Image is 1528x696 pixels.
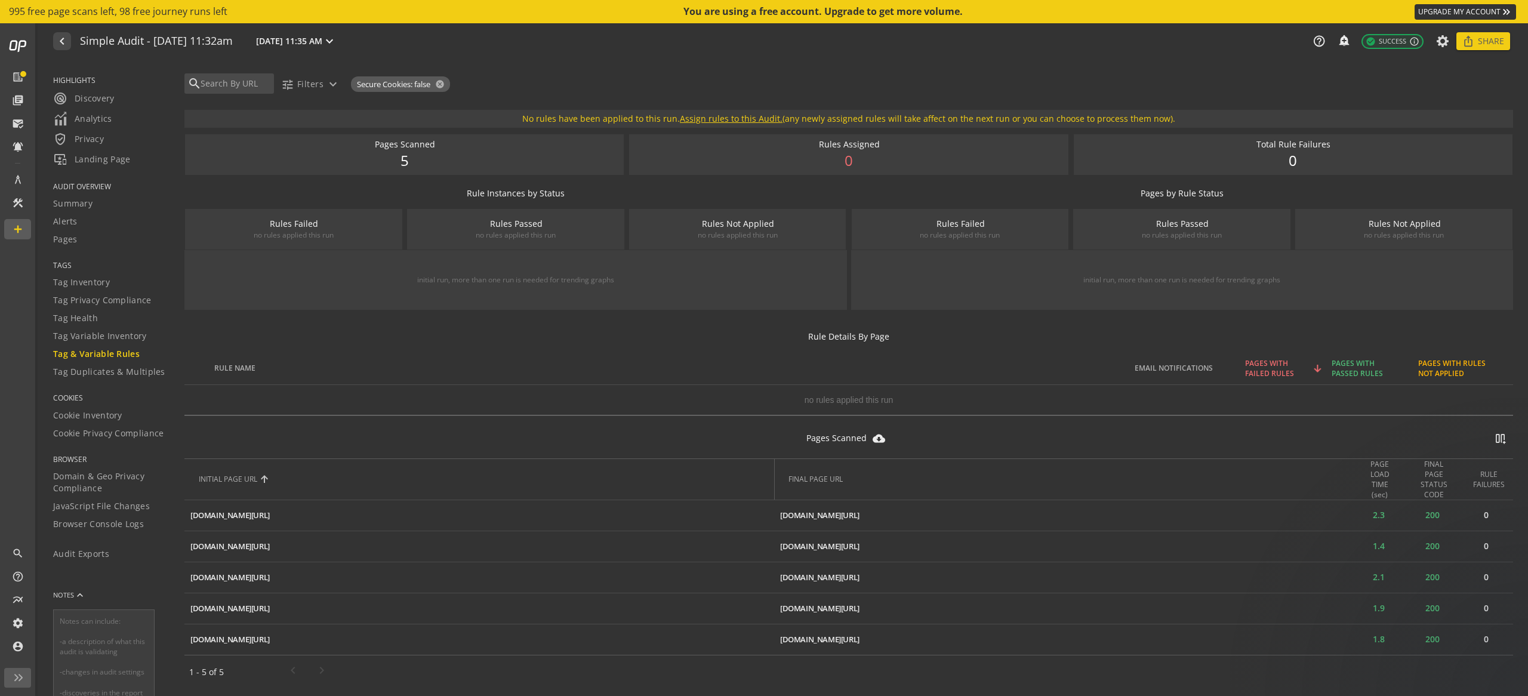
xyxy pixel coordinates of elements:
span: Summary [53,198,93,210]
span: FINAL PAGE URL [788,474,843,484]
span: PAGES WITH FAILED RULES [1245,358,1311,378]
div: Rules Failed [203,218,384,230]
div: [DOMAIN_NAME][URL] [780,634,860,645]
span: RULE NAME [214,363,255,373]
span: EMAIL NOTIFICATIONS [1135,363,1213,373]
iframe: Intercom notifications message [1277,520,1516,645]
span: TAGS [53,260,170,270]
div: Rules Failed [870,218,1051,230]
span: Pages by Rule Status [1141,187,1224,199]
span: Audit Exports [53,548,109,560]
div: INITIAL PAGE URL [199,474,765,484]
a: UPGRADE MY ACCOUNT [1415,4,1516,20]
span: no rules applied this run [254,230,334,240]
mat-icon: important_devices [53,152,67,167]
span: HIGHLIGHTS [53,75,170,85]
a: Assign rules to this Audit. [680,113,783,124]
span: 2.3 [1373,509,1385,521]
mat-icon: check_circle [1366,36,1376,47]
mat-icon: list_alt [12,71,24,83]
mat-icon: search [187,76,199,91]
button: Share [1456,32,1510,50]
mat-chip-listbox: Currently applied filters [349,74,452,94]
span: 0 [1484,509,1489,521]
span: no rules applied this run [805,394,894,406]
span: Landing Page [53,152,131,167]
div: Rules Not Applied [1313,218,1495,230]
span: Pages [53,233,78,245]
span: no rules applied this run [1364,230,1444,240]
div: [DOMAIN_NAME][URL] [780,603,860,614]
span: 0 [845,150,853,171]
span: PAGES WITH RULES NOT APPLIED [1418,358,1490,378]
span: no rules applied this run [698,230,778,240]
div: PAGES WITH PASSED RULES [1332,358,1406,378]
span: [DATE] 11:35 AM [256,35,322,47]
mat-icon: add [12,223,24,235]
span: PAGE LOAD TIME (sec) [1366,459,1394,500]
p: initial run, more than one run is needed for trending graphs [851,250,1514,310]
div: [DOMAIN_NAME][URL] [780,510,860,521]
div: Rules Not Applied [647,218,828,230]
span: Tag Health [53,312,98,324]
div: [DOMAIN_NAME][URL] [190,572,270,583]
span: Rule Instances by Status [467,187,565,199]
div: [DOMAIN_NAME][URL] [190,634,270,645]
span: Filters [297,73,324,95]
div: You are using a free account. Upgrade to get more volume. [683,5,964,19]
span: Secure Cookies: false [357,79,430,90]
div: FINAL PAGE STATUS CODE [1420,459,1453,500]
span: RULE FAILURES [1473,469,1505,489]
span: AUDIT OVERVIEW [53,181,170,192]
mat-icon: search [12,547,24,559]
div: Rules Passed [425,218,606,230]
div: 1 - 5 of 5 [189,666,279,678]
mat-icon: account_circle [12,640,24,652]
div: Rules Assigned [647,138,1050,150]
span: 0 [1289,150,1297,171]
span: Discovery [53,91,115,106]
span: 995 free page scans left, 98 free journey runs left [9,5,227,19]
span: Tag & Variable Rules [53,348,140,360]
mat-icon: library_books [12,94,24,106]
button: Next page [307,658,336,686]
mat-icon: expand_more [322,34,337,48]
span: Cookie Privacy Compliance [53,427,164,439]
mat-icon: tune [281,78,294,91]
div: Pages Scanned [203,138,606,150]
button: Filters [276,73,345,95]
span: 200 [1425,509,1440,521]
input: Search By URL [199,77,271,90]
mat-icon: keyboard_double_arrow_right [1501,6,1512,18]
button: NOTES [53,581,86,609]
p: Rule Details By Page [808,331,889,343]
span: Browser Console Logs [53,518,144,530]
span: Tag Variable Inventory [53,330,147,342]
div: FINAL PAGE URL [788,474,1346,484]
div: PAGES WITH RULES NOT APPLIED [1418,358,1499,378]
h1: Simple Audit - 15 September 2025 | 11:32am [80,35,233,48]
span: no rules applied this run [1142,230,1222,240]
span: Share [1478,30,1504,52]
span: JavaScript File Changes [53,500,150,512]
mat-icon: multiline_chart [12,594,24,606]
mat-icon: cancel [430,79,447,89]
span: Tag Duplicates & Multiples [53,366,165,378]
div: [DOMAIN_NAME][URL] [190,541,270,552]
button: [DATE] 11:35 AM [254,33,339,49]
div: PAGE LOAD TIME (sec) [1366,459,1400,500]
span: Tag Inventory [53,276,110,288]
div: RULE NAME [214,363,1114,373]
mat-icon: help_outline [12,571,24,583]
mat-icon: radar [53,91,67,106]
div: RULE FAILURES [1474,469,1507,489]
div: No rules have been applied to this run. (any newly assigned rules will take affect on the next ru... [187,113,1510,125]
span: BROWSER [53,454,170,464]
p: Pages Scanned [806,432,867,449]
span: Analytics [53,112,112,126]
mat-icon: help_outline [1313,35,1326,48]
span: Success [1366,36,1406,47]
span: Cookie Inventory [53,409,122,421]
mat-icon: verified_user [53,132,67,146]
mat-icon: settings [12,617,24,629]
